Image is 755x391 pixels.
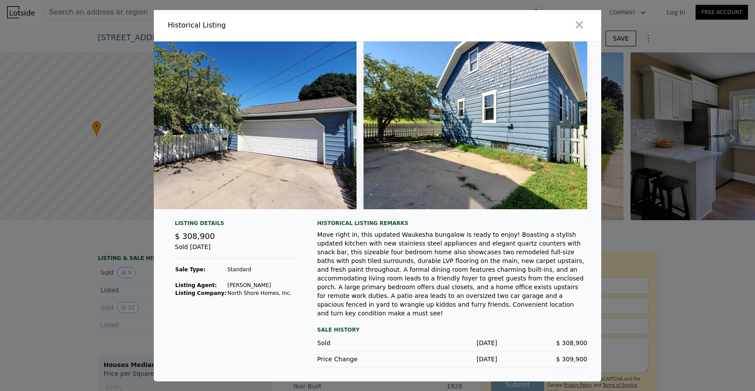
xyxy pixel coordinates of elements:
[317,339,407,347] div: Sold
[168,20,374,31] div: Historical Listing
[556,356,587,363] span: $ 309,900
[175,242,296,259] div: Sold [DATE]
[317,230,587,318] div: Move right in, this updated Waukesha bungalow is ready to enjoy! Boasting a stylish updated kitch...
[133,42,357,209] img: Property Img
[175,290,226,296] strong: Listing Company:
[317,355,407,363] div: Price Change
[175,266,205,273] strong: Sale Type:
[317,325,587,335] div: Sale History
[175,282,217,288] strong: Listing Agent:
[407,339,497,347] div: [DATE]
[227,266,292,273] td: Standard
[175,220,296,230] div: Listing Details
[227,281,292,289] td: [PERSON_NAME]
[317,220,587,227] div: Historical Listing remarks
[227,289,292,297] td: North Shore Homes, Inc.
[407,355,497,363] div: [DATE]
[556,339,587,346] span: $ 308,900
[364,42,587,209] img: Property Img
[175,232,215,241] span: $ 308,900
